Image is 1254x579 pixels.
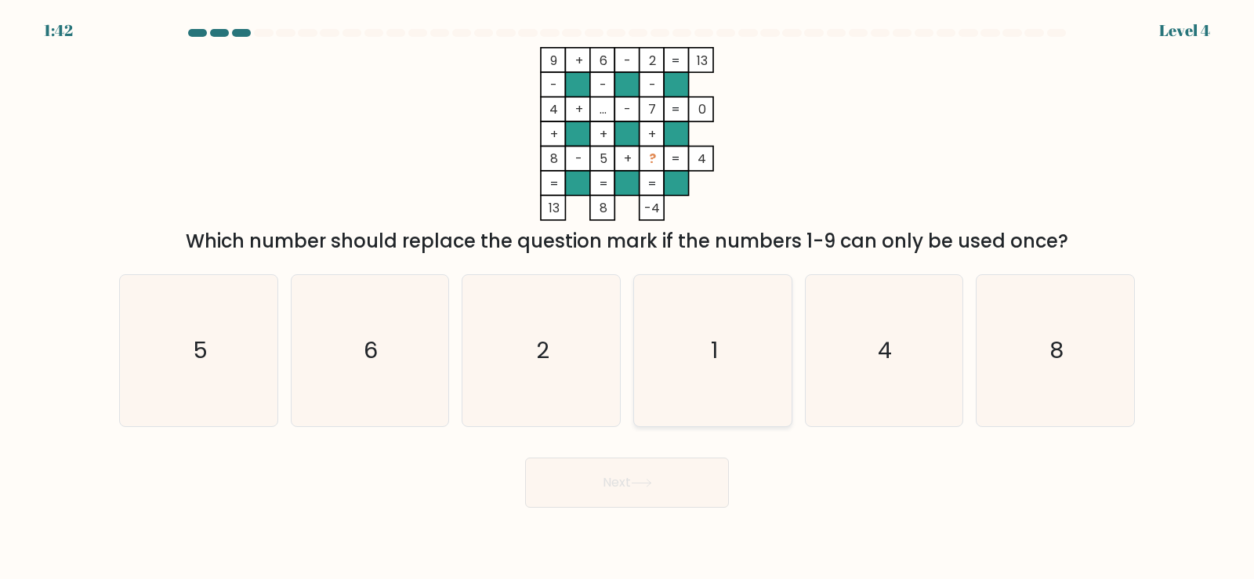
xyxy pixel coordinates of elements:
[600,150,607,168] tspan: 5
[525,458,729,508] button: Next
[536,335,549,366] text: 2
[647,175,657,193] tspan: =
[193,335,208,366] text: 5
[698,100,706,118] tspan: 0
[624,100,631,118] tspan: -
[600,52,607,70] tspan: 6
[649,150,656,168] tspan: ?
[648,125,656,143] tspan: +
[600,125,607,143] tspan: +
[649,52,656,70] tspan: 2
[698,150,706,168] tspan: 4
[624,52,631,70] tspan: -
[364,335,379,366] text: 6
[549,175,559,193] tspan: =
[44,19,73,42] div: 1:42
[624,150,632,168] tspan: +
[648,100,656,118] tspan: 7
[549,199,560,217] tspan: 13
[649,76,656,94] tspan: -
[1159,19,1210,42] div: Level 4
[879,335,893,366] text: 4
[1050,335,1064,366] text: 8
[671,150,680,168] tspan: =
[549,100,558,118] tspan: 4
[550,52,557,70] tspan: 9
[599,175,608,193] tspan: =
[600,76,607,94] tspan: -
[671,100,680,118] tspan: =
[129,227,1125,255] div: Which number should replace the question mark if the numbers 1-9 can only be used once?
[600,199,607,217] tspan: 8
[600,100,607,118] tspan: ...
[697,52,708,70] tspan: 13
[575,52,583,70] tspan: +
[550,76,557,94] tspan: -
[550,125,558,143] tspan: +
[575,150,582,168] tspan: -
[575,100,583,118] tspan: +
[644,199,660,217] tspan: -4
[550,150,558,168] tspan: 8
[711,335,718,366] text: 1
[671,52,680,70] tspan: =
